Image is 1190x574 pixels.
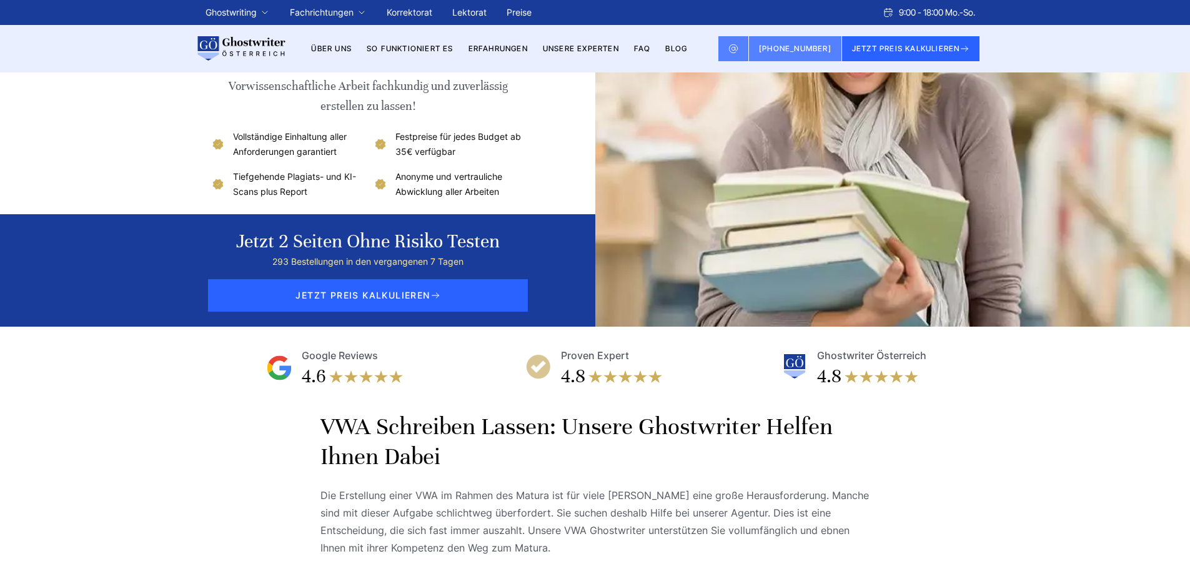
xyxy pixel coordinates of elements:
[196,36,285,61] img: logo wirschreiben
[759,44,831,53] span: [PHONE_NUMBER]
[883,7,894,17] img: Schedule
[817,364,841,389] div: 4.8
[842,36,980,61] button: JETZT PREIS KALKULIEREN
[320,412,870,472] h2: VWA schreiben lassen: Unsere Ghostwriter helfen Ihnen dabei
[543,44,619,53] a: Unsere Experten
[373,177,388,192] img: Anonyme und vertrauliche Abwicklung aller Arbeiten
[373,129,526,159] li: Festpreise für jedes Budget ab 35€ verfügbar
[206,5,257,20] a: Ghostwriting
[320,487,870,557] p: Die Erstellung einer VWA im Rahmen des Matura ist für viele [PERSON_NAME] eine große Herausforder...
[469,44,528,53] a: Erfahrungen
[387,7,432,17] a: Korrektorat
[236,254,500,269] div: 293 Bestellungen in den vergangenen 7 Tagen
[561,347,629,364] div: Proven Expert
[899,5,975,20] span: 9:00 - 18:00 Mo.-So.
[452,7,487,17] a: Lektorat
[373,169,526,199] li: Anonyme und vertrauliche Abwicklung aller Arbeiten
[749,36,842,61] a: [PHONE_NUMBER]
[211,129,364,159] li: Vollständige Einhaltung aller Anforderungen garantiert
[367,44,454,53] a: So funktioniert es
[208,279,528,312] span: JETZT PREIS KALKULIEREN
[526,354,551,379] img: Proven Expert
[290,5,354,20] a: Fachrichtungen
[236,229,500,254] div: Jetzt 2 Seiten ohne Risiko testen
[302,364,326,389] div: 4.6
[267,355,292,380] img: Google Reviews
[373,137,388,152] img: Festpreise für jedes Budget ab 35€ verfügbar
[311,44,352,53] a: Über uns
[782,354,807,379] img: Ghostwriter
[561,364,585,389] div: 4.8
[665,44,687,53] a: BLOG
[634,44,651,53] a: FAQ
[211,137,226,152] img: Vollständige Einhaltung aller Anforderungen garantiert
[211,169,364,199] li: Tiefgehende Plagiats- und KI-Scans plus Report
[211,177,226,192] img: Tiefgehende Plagiats- und KI-Scans plus Report
[329,364,404,389] img: stars
[302,347,378,364] div: Google Reviews
[817,347,926,364] div: Ghostwriter Österreich
[844,364,919,389] img: stars
[211,56,526,116] div: Setzen Sie auf unseren Ghostwriter-VWA-Service, um Ihre Vorwissenschaftliche Arbeit fachkundig un...
[728,44,738,54] img: Email
[507,7,532,17] a: Preise
[588,364,663,389] img: stars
